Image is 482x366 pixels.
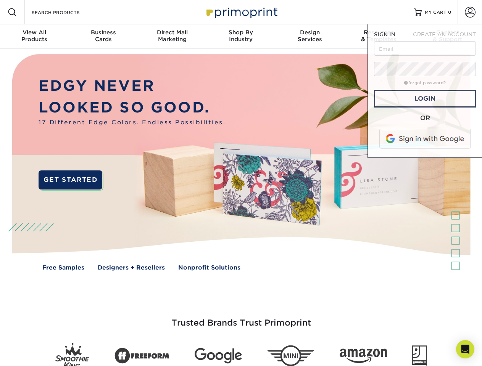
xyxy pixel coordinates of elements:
[276,29,344,43] div: Services
[374,114,476,123] div: OR
[206,24,275,49] a: Shop ByIndustry
[39,170,102,189] a: GET STARTED
[456,340,474,358] div: Open Intercom Messenger
[2,343,65,363] iframe: Google Customer Reviews
[69,29,137,36] span: Business
[31,8,105,17] input: SEARCH PRODUCTS.....
[425,9,447,16] span: MY CART
[413,31,476,37] span: CREATE AN ACCOUNT
[276,29,344,36] span: Design
[206,29,275,43] div: Industry
[178,263,240,272] a: Nonprofit Solutions
[404,80,446,85] a: forgot password?
[276,24,344,49] a: DesignServices
[344,29,413,36] span: Resources
[69,24,137,49] a: BusinessCards
[195,348,242,364] img: Google
[412,345,427,366] img: Goodwill
[374,31,395,37] span: SIGN IN
[344,29,413,43] div: & Templates
[448,10,451,15] span: 0
[39,118,226,127] span: 17 Different Edge Colors. Endless Possibilities.
[18,300,464,337] h3: Trusted Brands Trust Primoprint
[344,24,413,49] a: Resources& Templates
[138,29,206,43] div: Marketing
[340,349,387,363] img: Amazon
[39,75,226,97] p: EDGY NEVER
[42,263,84,272] a: Free Samples
[138,24,206,49] a: Direct MailMarketing
[138,29,206,36] span: Direct Mail
[374,41,476,56] input: Email
[374,90,476,108] a: Login
[98,263,165,272] a: Designers + Resellers
[203,4,279,20] img: Primoprint
[69,29,137,43] div: Cards
[39,97,226,119] p: LOOKED SO GOOD.
[206,29,275,36] span: Shop By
